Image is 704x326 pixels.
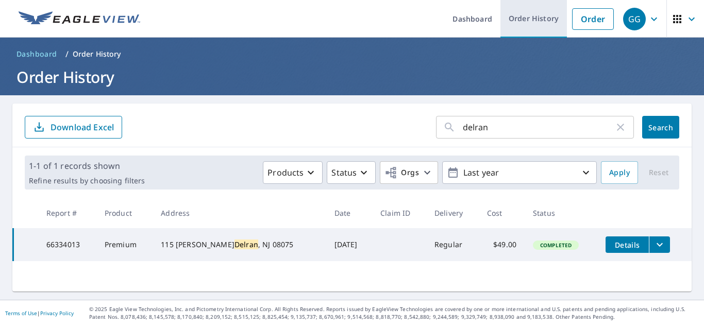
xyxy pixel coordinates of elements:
[161,239,317,250] div: 115 [PERSON_NAME] , NJ 08075
[19,11,140,27] img: EV Logo
[525,198,597,228] th: Status
[153,198,326,228] th: Address
[572,8,614,30] a: Order
[5,310,74,316] p: |
[534,242,578,249] span: Completed
[623,8,646,30] div: GG
[326,198,372,228] th: Date
[25,116,122,139] button: Download Excel
[442,161,597,184] button: Last year
[459,164,580,182] p: Last year
[642,116,679,139] button: Search
[12,66,692,88] h1: Order History
[479,228,525,261] td: $49.00
[649,236,670,253] button: filesDropdownBtn-66334013
[479,198,525,228] th: Cost
[29,160,145,172] p: 1-1 of 1 records shown
[327,161,376,184] button: Status
[326,228,372,261] td: [DATE]
[263,161,323,184] button: Products
[96,228,153,261] td: Premium
[29,176,145,185] p: Refine results by choosing filters
[609,166,630,179] span: Apply
[331,166,357,179] p: Status
[5,310,37,317] a: Terms of Use
[463,113,614,142] input: Address, Report #, Claim ID, etc.
[606,236,649,253] button: detailsBtn-66334013
[73,49,121,59] p: Order History
[89,305,699,321] p: © 2025 Eagle View Technologies, Inc. and Pictometry International Corp. All Rights Reserved. Repo...
[426,198,478,228] th: Delivery
[51,122,114,133] p: Download Excel
[612,240,643,250] span: Details
[16,49,57,59] span: Dashboard
[65,48,69,60] li: /
[601,161,638,184] button: Apply
[12,46,692,62] nav: breadcrumb
[267,166,304,179] p: Products
[96,198,153,228] th: Product
[38,198,96,228] th: Report #
[40,310,74,317] a: Privacy Policy
[384,166,419,179] span: Orgs
[380,161,438,184] button: Orgs
[372,198,426,228] th: Claim ID
[12,46,61,62] a: Dashboard
[38,228,96,261] td: 66334013
[234,239,258,249] mark: Delran
[650,123,671,132] span: Search
[426,228,478,261] td: Regular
